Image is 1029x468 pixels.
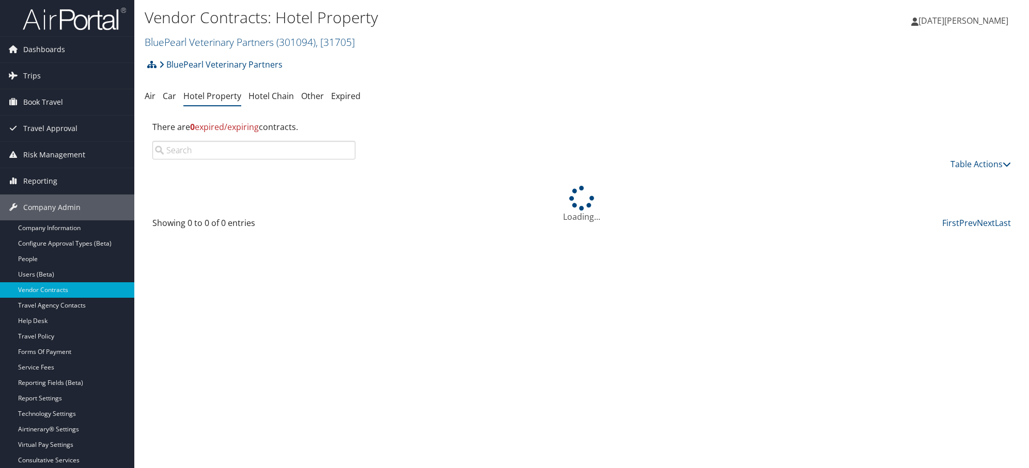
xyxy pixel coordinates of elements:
a: Last [995,217,1011,229]
div: Loading... [145,186,1019,223]
a: Air [145,90,155,102]
span: Dashboards [23,37,65,62]
a: Hotel Property [183,90,241,102]
span: ( 301094 ) [276,35,316,49]
a: Other [301,90,324,102]
span: , [ 31705 ] [316,35,355,49]
span: Book Travel [23,89,63,115]
span: expired/expiring [190,121,259,133]
a: Next [977,217,995,229]
div: There are contracts. [145,113,1019,141]
a: Hotel Chain [248,90,294,102]
a: [DATE][PERSON_NAME] [911,5,1019,36]
a: BluePearl Veterinary Partners [145,35,355,49]
span: Travel Approval [23,116,77,141]
h1: Vendor Contracts: Hotel Property [145,7,727,28]
span: Risk Management [23,142,85,168]
a: Prev [959,217,977,229]
span: Trips [23,63,41,89]
span: Reporting [23,168,57,194]
a: First [942,217,959,229]
a: Car [163,90,176,102]
a: BluePearl Veterinary Partners [159,54,283,75]
div: Showing 0 to 0 of 0 entries [152,217,355,234]
a: Table Actions [950,158,1011,170]
span: Company Admin [23,195,81,220]
span: [DATE][PERSON_NAME] [918,15,1008,26]
strong: 0 [190,121,195,133]
input: Search [152,141,355,159]
img: airportal-logo.png [23,7,126,31]
a: Expired [331,90,361,102]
